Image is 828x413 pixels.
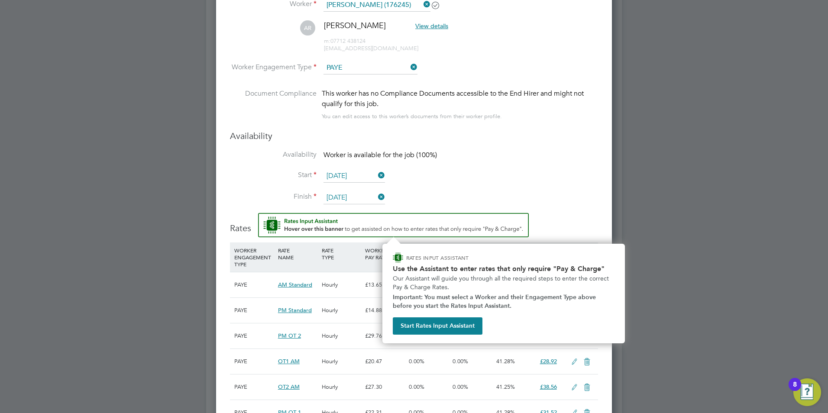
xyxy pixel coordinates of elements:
div: PAYE [232,349,276,374]
div: PAYE [232,323,276,348]
span: m: [324,37,330,45]
div: Hourly [320,298,363,323]
div: £14.88 [363,298,407,323]
h3: Rates [230,213,598,234]
div: PAYE [232,272,276,297]
div: How to input Rates that only require Pay & Charge [382,244,625,343]
span: [EMAIL_ADDRESS][DOMAIN_NAME] [324,45,418,52]
label: Finish [230,192,317,201]
div: Hourly [320,349,363,374]
label: Document Compliance [230,88,317,120]
div: RATE NAME [276,242,320,265]
div: Hourly [320,272,363,297]
div: You can edit access to this worker’s documents from their worker profile. [322,111,502,122]
input: Select one [323,170,385,183]
div: This worker has no Compliance Documents accessible to the End Hirer and might not qualify for thi... [322,88,598,109]
span: 0.00% [453,383,468,390]
div: PAYE [232,374,276,400]
span: £38.56 [540,383,557,390]
div: WORKER ENGAGEMENT TYPE [232,242,276,272]
p: RATES INPUT ASSISTANT [406,254,515,261]
span: View details [415,22,448,30]
div: WORKER PAY RATE [363,242,407,265]
span: OT1 AM [278,358,300,365]
div: PAYE [232,298,276,323]
div: £29.76 [363,323,407,348]
span: AM Standard [278,281,312,288]
div: AGENCY CHARGE RATE [538,242,567,272]
span: 07712 438124 [324,37,365,45]
label: Worker Engagement Type [230,63,317,72]
span: 41.28% [496,358,515,365]
div: £13.65 [363,272,407,297]
strong: Important: You must select a Worker and their Engagement Type above before you start the Rates In... [393,294,598,310]
span: 0.00% [453,358,468,365]
button: Open Resource Center, 8 new notifications [793,378,821,406]
label: Start [230,171,317,180]
span: 41.25% [496,383,515,390]
img: ENGAGE Assistant Icon [393,252,403,263]
h2: Use the Assistant to enter rates that only require "Pay & Charge" [393,265,615,273]
div: Hourly [320,374,363,400]
input: Select one [323,61,417,74]
span: 0.00% [409,383,424,390]
div: Hourly [320,323,363,348]
div: EMPLOYER COST [450,242,494,265]
div: AGENCY MARKUP [494,242,538,265]
div: RATE TYPE [320,242,363,265]
div: £20.47 [363,349,407,374]
div: HOLIDAY PAY [407,242,450,265]
span: PM Standard [278,307,312,314]
span: AR [300,20,315,35]
span: [PERSON_NAME] [324,20,386,30]
span: PM OT 2 [278,332,301,339]
label: Availability [230,150,317,159]
div: 8 [793,384,797,396]
input: Select one [323,191,385,204]
span: Worker is available for the job (100%) [323,151,437,159]
p: Our Assistant will guide you through all the required steps to enter the correct Pay & Charge Rates. [393,274,615,291]
span: 0.00% [409,358,424,365]
button: Start Rates Input Assistant [393,317,482,335]
span: OT2 AM [278,383,300,390]
button: Rate Assistant [258,213,529,237]
h3: Availability [230,130,598,142]
div: £27.30 [363,374,407,400]
span: £28.92 [540,358,557,365]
